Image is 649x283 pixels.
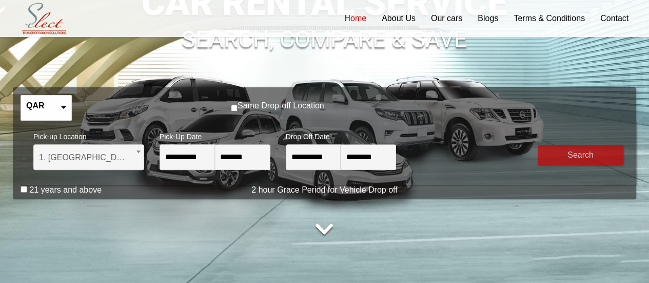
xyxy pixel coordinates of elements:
label: 21 years and above [29,185,102,195]
label: QAR [26,101,45,111]
img: Select Rent a Car [15,1,73,36]
span: 1. Hamad International Airport [39,145,139,171]
p: 2 hour Grace Period for Vehicle Drop off [13,184,636,196]
span: Pick-Up Date [160,126,270,144]
label: Same Drop-off Location [238,101,324,111]
span: Pick-up Location [33,126,144,144]
span: 1. Hamad International Airport [33,144,144,170]
h1: SEARCH, COMPARE & SAVE [13,12,636,51]
span: Drop Off Date [286,126,397,144]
